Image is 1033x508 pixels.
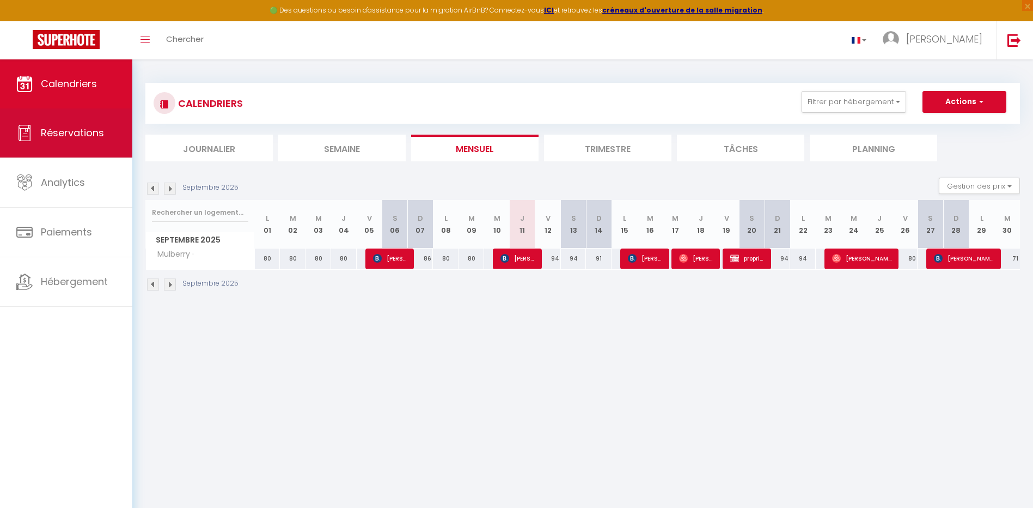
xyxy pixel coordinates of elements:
[1004,213,1011,223] abbr: M
[408,249,433,269] div: 86
[571,213,576,223] abbr: S
[290,213,296,223] abbr: M
[663,200,688,249] th: 17
[816,200,841,249] th: 23
[393,213,398,223] abbr: S
[484,200,510,249] th: 10
[749,213,754,223] abbr: S
[994,249,1020,269] div: 71
[33,30,100,49] img: Super Booking
[373,248,407,269] span: [PERSON_NAME][DATE]
[280,200,305,249] th: 02
[790,249,816,269] div: 94
[166,33,204,45] span: Chercher
[255,200,280,249] th: 01
[266,213,269,223] abbr: L
[544,135,671,161] li: Trimestre
[494,213,500,223] abbr: M
[765,200,790,249] th: 21
[544,5,554,15] a: ICI
[278,135,406,161] li: Semaine
[41,126,104,140] span: Réservations
[468,213,475,223] abbr: M
[152,203,248,222] input: Rechercher un logement...
[939,178,1020,194] button: Gestion des prix
[341,213,346,223] abbr: J
[586,249,612,269] div: 91
[918,200,943,249] th: 27
[418,213,423,223] abbr: D
[433,249,459,269] div: 80
[943,200,969,249] th: 28
[146,232,254,248] span: Septembre 2025
[148,249,197,261] span: Mulberry ·
[255,249,280,269] div: 80
[623,213,626,223] abbr: L
[922,91,1006,113] button: Actions
[928,213,933,223] abbr: S
[906,32,982,46] span: [PERSON_NAME]
[688,200,714,249] th: 18
[41,176,85,189] span: Analytics
[851,213,857,223] abbr: M
[145,135,273,161] li: Journalier
[832,248,892,269] span: [PERSON_NAME]
[841,200,867,249] th: 24
[739,200,765,249] th: 20
[535,249,561,269] div: 94
[672,213,679,223] abbr: M
[1007,33,1021,47] img: logout
[305,249,331,269] div: 80
[408,200,433,249] th: 07
[953,213,959,223] abbr: D
[724,213,729,223] abbr: V
[444,213,448,223] abbr: L
[561,200,586,249] th: 13
[433,200,459,249] th: 08
[994,200,1020,249] th: 30
[596,213,602,223] abbr: D
[810,135,937,161] li: Planning
[315,213,322,223] abbr: M
[893,249,918,269] div: 80
[699,213,703,223] abbr: J
[382,200,408,249] th: 06
[647,213,653,223] abbr: M
[546,213,551,223] abbr: V
[903,213,908,223] abbr: V
[41,77,97,90] span: Calendriers
[411,135,539,161] li: Mensuel
[158,21,212,59] a: Chercher
[182,183,239,193] p: Septembre 2025
[677,135,804,161] li: Tâches
[561,249,586,269] div: 94
[357,200,382,249] th: 05
[980,213,983,223] abbr: L
[969,200,994,249] th: 29
[510,200,535,249] th: 11
[500,248,535,269] span: [PERSON_NAME]
[459,200,484,249] th: 09
[305,200,331,249] th: 03
[331,249,357,269] div: 80
[9,4,41,37] button: Ouvrir le widget de chat LiveChat
[802,213,805,223] abbr: L
[790,200,816,249] th: 22
[41,225,92,239] span: Paiements
[679,248,713,269] span: [PERSON_NAME]
[883,31,899,47] img: ...
[331,200,357,249] th: 04
[367,213,372,223] abbr: V
[730,248,765,269] span: proprietaitre séjour
[875,21,996,59] a: ... [PERSON_NAME]
[765,249,790,269] div: 94
[714,200,739,249] th: 19
[602,5,762,15] strong: créneaux d'ouverture de la salle migration
[825,213,832,223] abbr: M
[893,200,918,249] th: 26
[612,200,637,249] th: 15
[628,248,662,269] span: [PERSON_NAME]
[934,248,994,269] span: [PERSON_NAME]
[175,91,243,116] h3: CALENDRIERS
